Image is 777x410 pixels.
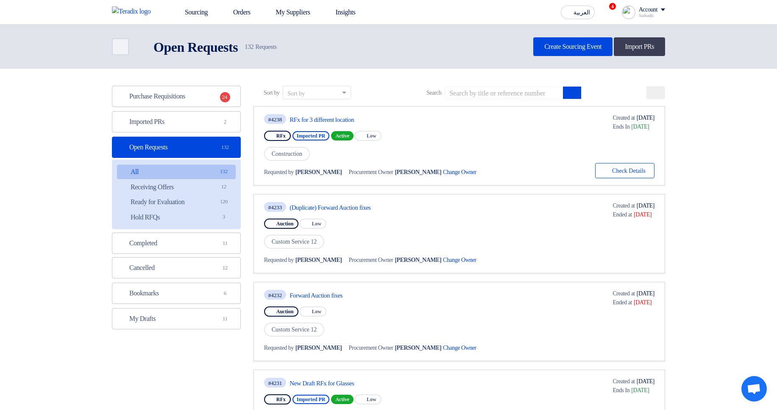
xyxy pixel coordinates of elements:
[264,168,294,177] span: Requested by
[112,6,156,17] img: Teradix logo
[331,395,354,404] span: Active
[595,163,654,178] button: Check Details
[348,256,393,264] span: Procurement Owner
[268,117,282,122] div: #4238
[219,183,229,191] span: 12
[112,283,241,304] a: Bookmarks6
[166,3,214,22] a: Sourcing
[609,3,616,10] span: 4
[611,298,652,307] span: [DATE]
[613,113,635,122] span: Created at
[257,3,317,22] a: My Suppliers
[574,10,590,16] span: العربية
[601,122,649,131] div: [DATE]
[220,143,230,152] span: 132
[312,221,321,227] span: Low
[220,239,230,247] span: 11
[290,379,448,387] a: New Draft RFx for Glasses
[245,42,276,52] span: Requests
[112,111,241,132] a: Imported PRs2
[443,256,486,264] span: Change Owner
[613,201,635,210] span: Created at
[395,343,441,352] span: [PERSON_NAME]
[112,257,241,278] a: Cancelled12
[601,386,649,395] div: [DATE]
[295,256,342,264] span: [PERSON_NAME]
[220,118,230,126] span: 2
[290,116,448,124] a: RFx for 3 different location
[268,205,282,210] div: #4233
[117,210,236,225] a: Hold RFQs
[264,256,294,264] span: Requested by
[268,380,282,386] div: #4231
[112,233,241,254] a: Completed11
[443,168,486,177] span: Change Owner
[533,37,613,56] a: Create Sourcing Event
[264,147,310,161] span: Construction
[317,3,362,22] a: Insights
[276,396,286,402] span: RFx
[292,395,330,404] span: Imported PR
[639,13,665,18] div: Sadsadjs
[426,88,441,97] span: Search
[117,165,236,179] a: All
[290,292,448,299] a: Forward Auction fixes
[219,167,229,176] span: 132
[395,256,441,264] span: [PERSON_NAME]
[367,133,376,139] span: Low
[264,323,325,337] span: Custom Service 12
[348,168,393,177] span: Procurement Owner
[613,386,629,395] span: Ends In
[395,168,441,177] span: [PERSON_NAME]
[292,131,330,140] span: Imported PR
[601,289,654,298] div: [DATE]
[348,343,393,352] span: Procurement Owner
[613,377,635,386] span: Created at
[290,204,448,211] a: (Duplicate) Forward Auction fixes
[219,197,229,206] span: 120
[276,221,294,227] span: Auction
[613,289,635,298] span: Created at
[219,213,229,222] span: 3
[331,131,354,140] span: Active
[639,6,657,14] div: Account
[276,309,294,315] span: Auction
[614,37,665,56] a: Import PRs
[287,89,305,98] div: Sort by
[295,168,342,177] span: [PERSON_NAME]
[264,88,279,97] span: Sort by
[220,264,230,272] span: 12
[153,39,238,56] h2: Open Requests
[220,315,230,323] span: 11
[613,298,632,307] span: Ended at
[741,376,767,402] div: Open chat
[295,343,342,352] span: [PERSON_NAME]
[276,133,286,139] span: RFx
[220,289,230,298] span: 6
[245,43,253,50] span: 132
[264,235,325,249] span: Custom Service 12
[601,113,654,122] div: [DATE]
[268,292,282,298] div: #4232
[561,6,595,19] button: العربية
[601,377,654,386] div: [DATE]
[112,137,241,158] a: Open Requests132
[112,308,241,329] a: My Drafts11
[214,3,257,22] a: Orders
[312,309,321,315] span: Low
[613,210,632,219] span: Ended at
[445,87,563,99] input: Search by title or reference number
[117,180,236,194] a: Receiving Offers
[367,396,376,402] span: Low
[112,86,241,107] a: Purchase Requisitions24
[622,6,635,19] img: profile_test.png
[220,92,230,102] span: 24
[264,343,294,352] span: Requested by
[443,343,486,352] span: Change Owner
[611,210,652,219] span: [DATE]
[117,195,236,209] a: Ready for Evaluation
[613,122,629,131] span: Ends In
[601,201,654,210] div: [DATE]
